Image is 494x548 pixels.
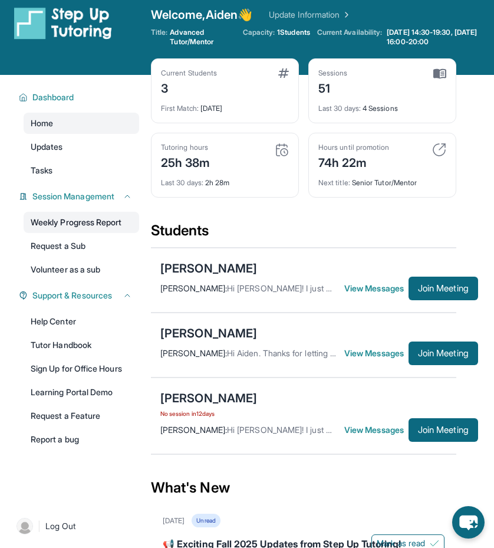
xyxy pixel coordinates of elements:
[409,418,478,442] button: Join Meeting
[163,516,185,526] div: [DATE]
[24,311,139,332] a: Help Center
[17,518,33,534] img: user-img
[161,97,289,113] div: [DATE]
[243,28,275,37] span: Capacity:
[161,68,217,78] div: Current Students
[24,259,139,280] a: Volunteer as a sub
[32,91,74,103] span: Dashboard
[418,426,469,434] span: Join Meeting
[24,113,139,134] a: Home
[317,28,382,47] span: Current Availability:
[161,143,210,152] div: Tutoring hours
[318,143,389,152] div: Hours until promotion
[45,520,76,532] span: Log Out
[318,171,446,188] div: Senior Tutor/Mentor
[318,97,446,113] div: 4 Sessions
[430,539,439,548] img: Mark as read
[160,390,257,406] div: [PERSON_NAME]
[227,348,366,358] span: Hi Aiden. Thanks for letting me know.
[418,350,469,357] span: Join Meeting
[318,152,389,171] div: 74h 22m
[433,68,446,79] img: card
[31,141,63,153] span: Updates
[28,191,132,202] button: Session Management
[161,178,203,187] span: Last 30 days :
[269,9,351,21] a: Update Information
[28,91,132,103] button: Dashboard
[24,235,139,257] a: Request a Sub
[318,68,348,78] div: Sessions
[409,277,478,300] button: Join Meeting
[344,347,409,359] span: View Messages
[151,28,167,47] span: Title:
[151,221,456,247] div: Students
[32,290,112,301] span: Support & Resources
[170,28,235,47] span: Advanced Tutor/Mentor
[432,143,446,157] img: card
[24,405,139,426] a: Request a Feature
[344,424,409,436] span: View Messages
[278,68,289,78] img: card
[161,78,217,97] div: 3
[24,160,139,181] a: Tasks
[38,519,41,533] span: |
[24,212,139,233] a: Weekly Progress Report
[277,28,310,37] span: 1 Students
[387,28,492,47] span: [DATE] 14:30-19:30, [DATE] 16:00-20:00
[409,342,478,365] button: Join Meeting
[31,117,53,129] span: Home
[161,104,199,113] span: First Match :
[24,382,139,403] a: Learning Portal Demo
[161,171,289,188] div: 2h 28m
[340,9,351,21] img: Chevron Right
[24,334,139,356] a: Tutor Handbook
[31,165,52,176] span: Tasks
[151,462,456,514] div: What's New
[418,285,469,292] span: Join Meeting
[160,260,257,277] div: [PERSON_NAME]
[160,425,227,435] span: [PERSON_NAME] :
[32,191,114,202] span: Session Management
[275,143,289,157] img: card
[14,6,112,40] img: logo
[151,6,252,23] span: Welcome, Aiden 👋
[12,513,139,539] a: |Log Out
[161,152,210,171] div: 25h 38m
[344,283,409,294] span: View Messages
[160,348,227,358] span: [PERSON_NAME] :
[384,28,494,47] a: [DATE] 14:30-19:30, [DATE] 16:00-20:00
[24,136,139,157] a: Updates
[318,104,361,113] span: Last 30 days :
[28,290,132,301] button: Support & Resources
[318,78,348,97] div: 51
[192,514,220,527] div: Unread
[452,506,485,539] button: chat-button
[318,178,350,187] span: Next title :
[24,429,139,450] a: Report a bug
[160,409,257,418] span: No session in 12 days
[160,325,257,342] div: [PERSON_NAME]
[24,358,139,379] a: Sign Up for Office Hours
[160,283,227,293] span: [PERSON_NAME] :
